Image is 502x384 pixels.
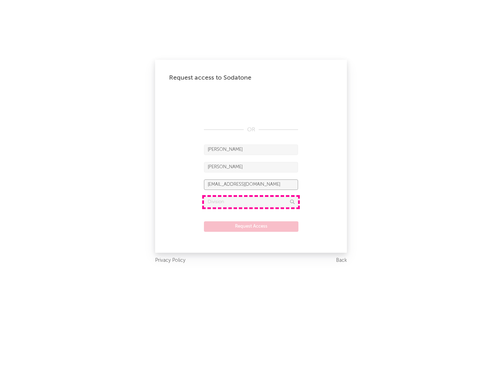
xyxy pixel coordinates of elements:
[169,74,333,82] div: Request access to Sodatone
[336,256,347,265] a: Back
[204,145,298,155] input: First Name
[204,197,298,207] input: Division
[204,179,298,190] input: Email
[204,221,298,232] button: Request Access
[155,256,185,265] a: Privacy Policy
[204,162,298,172] input: Last Name
[204,126,298,134] div: OR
